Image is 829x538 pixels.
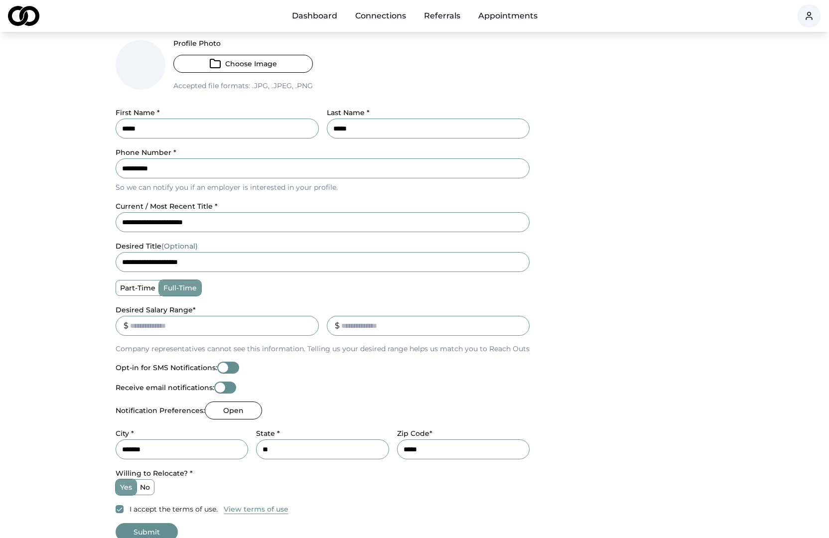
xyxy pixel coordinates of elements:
button: Choose Image [173,55,313,73]
a: View terms of use [224,503,288,515]
label: current / most recent title * [116,202,218,211]
label: Phone Number * [116,148,176,157]
label: yes [116,480,136,495]
div: $ [335,320,340,332]
span: (Optional) [161,242,198,251]
a: Referrals [416,6,468,26]
p: So we can notify you if an employer is interested in your profile. [116,182,530,192]
label: Zip Code* [397,429,432,438]
p: Accepted file formats: [173,81,313,91]
label: City * [116,429,134,438]
label: State * [256,429,280,438]
a: Dashboard [284,6,345,26]
p: Company representatives cannot see this information. Telling us your desired range helps us match... [116,344,530,354]
button: Open [205,402,262,419]
label: Last Name * [327,108,370,117]
label: _ [327,305,330,314]
label: Willing to Relocate? * [116,469,193,478]
label: Receive email notifications: [116,384,214,391]
label: Notification Preferences: [116,407,205,414]
label: full-time [159,280,201,295]
label: desired title [116,242,198,251]
nav: Main [284,6,546,26]
label: Profile Photo [173,40,313,47]
label: part-time [116,280,159,295]
label: no [136,480,154,495]
button: View terms of use [224,504,288,514]
div: $ [124,320,129,332]
label: First Name * [116,108,160,117]
img: logo [8,6,39,26]
a: Appointments [470,6,546,26]
label: Opt-in for SMS Notifications: [116,364,217,371]
label: Desired Salary Range * [116,305,196,314]
span: .jpg, .jpeg, .png [250,81,313,90]
a: Connections [347,6,414,26]
label: I accept the terms of use. [130,504,218,514]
